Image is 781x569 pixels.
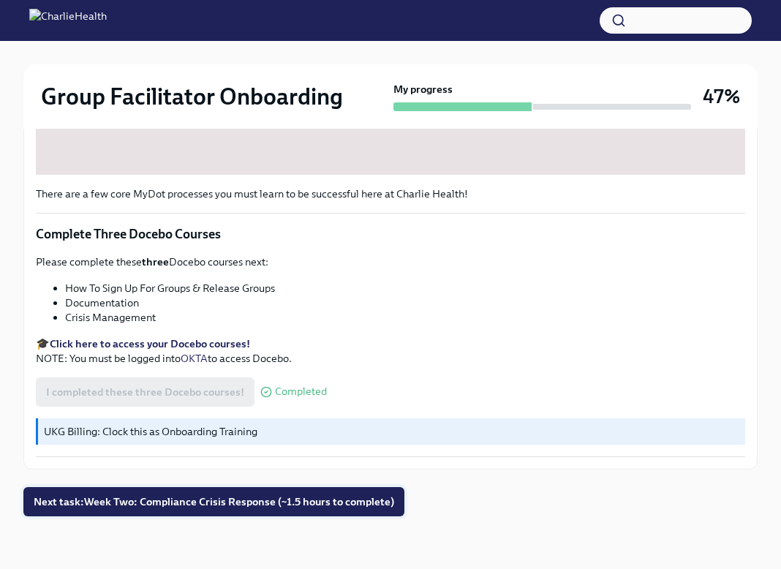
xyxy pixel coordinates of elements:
[34,494,394,509] span: Next task : Week Two: Compliance Crisis Response (~1.5 hours to complete)
[41,82,343,111] h2: Group Facilitator Onboarding
[142,255,169,268] strong: three
[65,310,745,325] li: Crisis Management
[703,83,740,110] h3: 47%
[65,295,745,310] li: Documentation
[44,424,739,439] p: UKG Billing: Clock this as Onboarding Training
[275,386,327,397] span: Completed
[181,352,208,365] a: OKTA
[23,487,404,516] button: Next task:Week Two: Compliance Crisis Response (~1.5 hours to complete)
[36,186,745,201] p: There are a few core MyDot processes you must learn to be successful here at Charlie Health!
[50,337,250,350] a: Click here to access your Docebo courses!
[65,281,745,295] li: How To Sign Up For Groups & Release Groups
[36,225,745,243] p: Complete Three Docebo Courses
[393,82,453,97] strong: My progress
[36,255,745,269] p: Please complete these Docebo courses next:
[36,336,745,366] p: 🎓 NOTE: You must be logged into to access Docebo.
[29,9,107,32] img: CharlieHealth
